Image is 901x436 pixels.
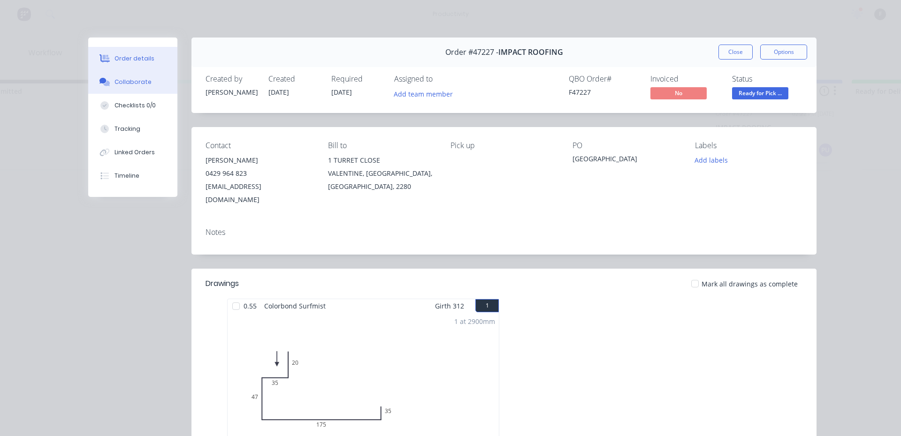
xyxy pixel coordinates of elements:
[206,154,313,167] div: [PERSON_NAME]
[389,87,458,100] button: Add team member
[732,75,802,83] div: Status
[650,75,721,83] div: Invoiced
[88,94,177,117] button: Checklists 0/0
[328,167,435,193] div: VALENTINE, [GEOGRAPHIC_DATA], [GEOGRAPHIC_DATA], 2280
[88,117,177,141] button: Tracking
[260,299,329,313] span: Colorbond Surfmist
[760,45,807,60] button: Options
[569,75,639,83] div: QBO Order #
[206,141,313,150] div: Contact
[394,87,458,100] button: Add team member
[115,101,156,110] div: Checklists 0/0
[206,75,257,83] div: Created by
[573,154,680,167] div: [GEOGRAPHIC_DATA]
[435,299,464,313] span: Girth 312
[690,154,733,166] button: Add labels
[569,87,639,97] div: F47227
[88,47,177,70] button: Order details
[394,75,488,83] div: Assigned to
[650,87,707,99] span: No
[206,154,313,206] div: [PERSON_NAME]0429 964 823[EMAIL_ADDRESS][DOMAIN_NAME]
[450,141,558,150] div: Pick up
[268,88,289,97] span: [DATE]
[206,278,239,289] div: Drawings
[445,48,498,57] span: Order #47227 -
[475,299,499,312] button: 1
[115,54,154,63] div: Order details
[695,141,802,150] div: Labels
[88,164,177,188] button: Timeline
[115,172,139,180] div: Timeline
[206,87,257,97] div: [PERSON_NAME]
[268,75,320,83] div: Created
[331,75,383,83] div: Required
[732,87,788,101] button: Ready for Pick ...
[328,154,435,193] div: 1 TURRET CLOSEVALENTINE, [GEOGRAPHIC_DATA], [GEOGRAPHIC_DATA], 2280
[732,87,788,99] span: Ready for Pick ...
[115,78,152,86] div: Collaborate
[702,279,798,289] span: Mark all drawings as complete
[206,167,313,180] div: 0429 964 823
[115,125,140,133] div: Tracking
[718,45,753,60] button: Close
[115,148,155,157] div: Linked Orders
[328,141,435,150] div: Bill to
[206,228,802,237] div: Notes
[88,141,177,164] button: Linked Orders
[206,180,313,206] div: [EMAIL_ADDRESS][DOMAIN_NAME]
[328,154,435,167] div: 1 TURRET CLOSE
[498,48,563,57] span: IMPACT ROOFING
[240,299,260,313] span: 0.55
[331,88,352,97] span: [DATE]
[454,316,495,326] div: 1 at 2900mm
[573,141,680,150] div: PO
[88,70,177,94] button: Collaborate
